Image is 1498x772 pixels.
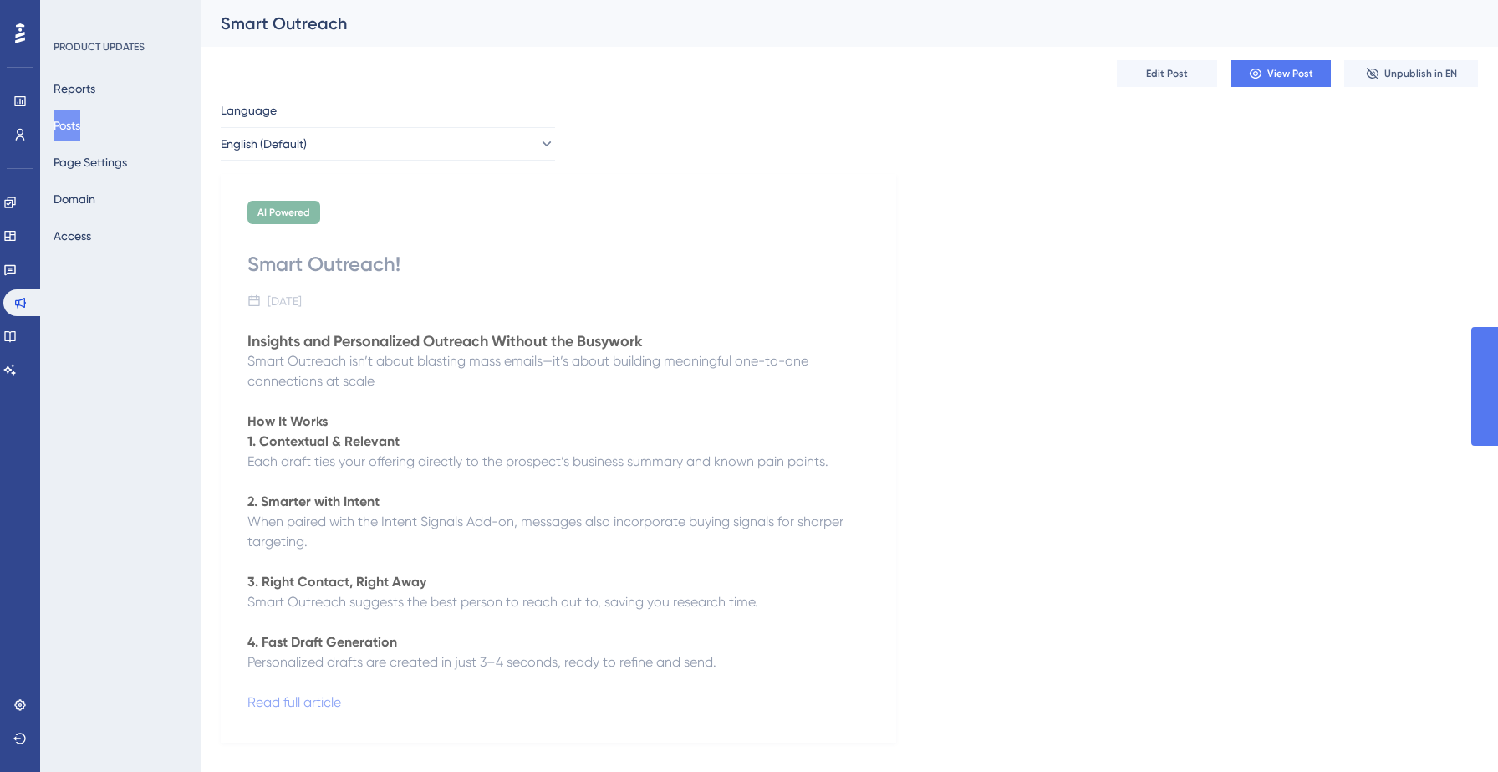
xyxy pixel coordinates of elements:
span: English (Default) [221,134,307,154]
span: Unpublish in EN [1384,67,1457,80]
button: Reports [53,74,95,104]
strong: Insights and Personalized Outreach Without the Busywork [247,332,642,350]
span: Personalized drafts are created in just 3–4 seconds, ready to refine and send. [247,654,716,670]
button: Page Settings [53,147,127,177]
a: Read full article [247,694,341,710]
button: Posts [53,110,80,141]
span: When paired with the Intent Signals Add-on, messages also incorporate buying signals for sharper ... [247,514,847,550]
span: Language [221,100,277,120]
div: PRODUCT UPDATES [53,40,145,54]
div: Smart Outreach [221,12,1436,35]
div: [DATE] [267,291,302,311]
span: Each draft ties your offering directly to the prospect’s business summary and known pain points. [247,453,828,469]
span: Smart Outreach suggests the best person to reach out to, saving you research time. [247,594,758,610]
button: English (Default) [221,127,555,161]
strong: 4. Fast Draft Generation [247,634,397,650]
iframe: UserGuiding AI Assistant Launcher [1428,706,1478,756]
span: Smart Outreach isn’t about blasting mass emails—it’s about building meaningful one-to-one connect... [247,353,812,389]
div: Smart Outreach! [247,251,869,278]
strong: 1. Contextual & Relevant [247,433,400,449]
span: Edit Post [1146,67,1188,80]
strong: 2. Smarter with Intent [247,493,380,509]
button: Edit Post [1117,60,1217,87]
button: Domain [53,184,95,214]
button: Unpublish in EN [1344,60,1478,87]
strong: 3. Right Contact, Right Away [247,574,426,590]
div: AI Powered [247,201,320,224]
span: View Post [1267,67,1313,80]
button: View Post [1230,60,1331,87]
strong: How It Works [247,413,328,429]
button: Access [53,221,91,251]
